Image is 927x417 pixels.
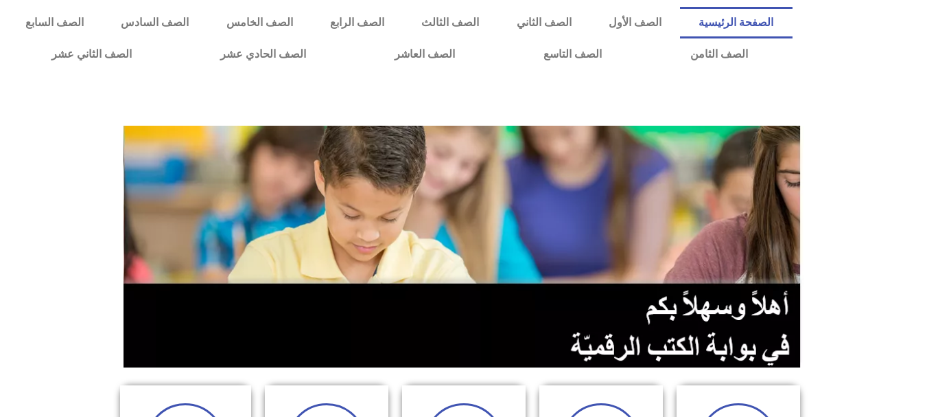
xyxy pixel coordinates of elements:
[680,7,792,38] a: الصفحة الرئيسية
[7,7,102,38] a: الصف السابع
[498,7,590,38] a: الصف الثاني
[590,7,680,38] a: الصف الأول
[312,7,403,38] a: الصف الرابع
[499,38,646,70] a: الصف التاسع
[7,38,176,70] a: الصف الثاني عشر
[403,7,497,38] a: الصف الثالث
[102,7,207,38] a: الصف السادس
[350,38,499,70] a: الصف العاشر
[646,38,792,70] a: الصف الثامن
[208,7,312,38] a: الصف الخامس
[176,38,350,70] a: الصف الحادي عشر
